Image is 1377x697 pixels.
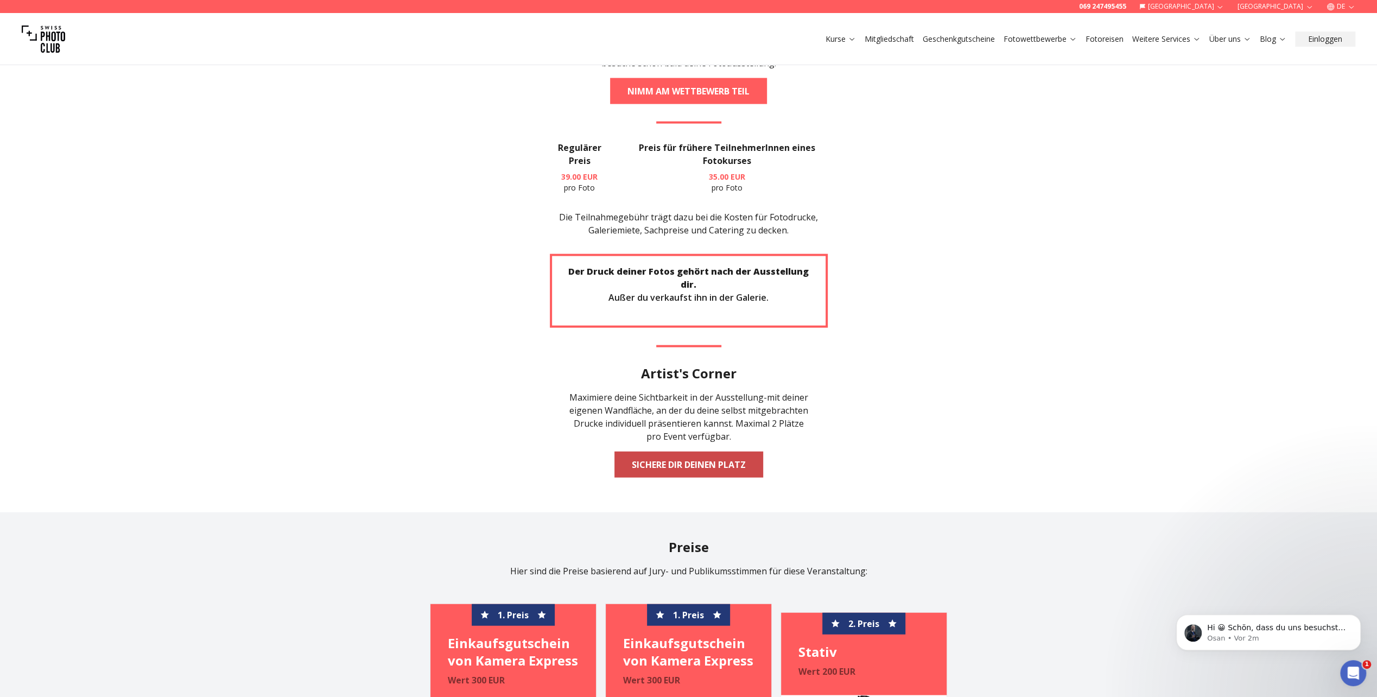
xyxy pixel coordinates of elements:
strong: Der Druck deiner Fotos gehört nach der Ausstellung dir. [568,265,809,290]
a: NIMM AM WETTBEWERB TEIL [610,78,767,104]
a: Blog [1260,34,1286,45]
button: Blog [1255,31,1291,47]
a: Mitgliedschaft [865,34,914,45]
a: Über uns [1209,34,1251,45]
div: Maximiere deine Sichtbarkeit in der Ausstellung-mit deiner eigenen Wandfläche, an der du deine se... [567,391,810,443]
iframe: Intercom live chat [1340,660,1366,686]
a: Fotowettbewerbe [1004,34,1077,45]
button: Fotoreisen [1081,31,1128,47]
p: Wert 300 EUR [623,674,754,687]
p: Wert 300 EUR [448,674,579,687]
iframe: Intercom notifications Nachricht [1160,592,1377,668]
h3: Regulärer Preis [550,141,610,167]
button: Mitgliedschaft [860,31,918,47]
button: Geschenkgutscheine [918,31,999,47]
p: pro Foto [550,172,610,193]
a: 069 247495455 [1079,2,1126,11]
span: 39.00 [561,172,581,182]
h2: Artist's Corner [641,365,737,382]
p: Außer du verkaufst ihn in der Galerie. [561,291,817,304]
span: 1. Preis [673,609,704,622]
h2: Preise [350,538,1027,556]
p: Hier sind die Preise basierend auf Jury- und Publikumsstimmen für diese Veranstaltung: [350,565,1027,578]
p: Wert 200 EUR [798,665,929,678]
button: Fotowettbewerbe [999,31,1081,47]
img: Swiss photo club [22,17,65,61]
h3: Preis für frühere TeilnehmerInnen eines Fotokurses [626,141,827,167]
button: Kurse [821,31,860,47]
a: Geschenkgutscheine [923,34,995,45]
span: EUR [583,172,598,182]
a: Kurse [826,34,856,45]
span: 1. Preis [498,609,529,622]
a: Sichere dir deinen Platz [614,452,763,478]
button: Über uns [1205,31,1255,47]
span: 2. Preis [848,617,879,630]
h4: Stativ [798,643,929,661]
button: Einloggen [1295,31,1355,47]
span: 1 [1362,660,1371,669]
a: Weitere Services [1132,34,1201,45]
h4: Einkaufsgutschein von Kamera Express [448,635,579,669]
button: Weitere Services [1128,31,1205,47]
h4: Einkaufsgutschein von Kamera Express [623,635,754,669]
p: pro Foto [626,172,827,193]
b: 35.00 EUR [709,172,745,182]
p: Die Teilnahmegebühr trägt dazu bei die Kosten für Fotodrucke, Galeriemiete, Sachpreise und Cateri... [550,211,828,237]
a: Fotoreisen [1086,34,1124,45]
